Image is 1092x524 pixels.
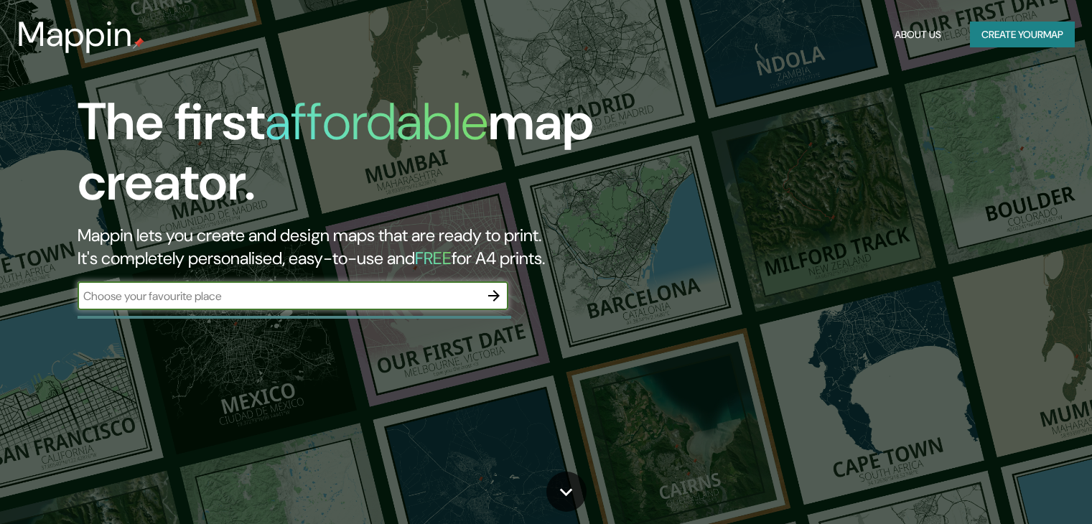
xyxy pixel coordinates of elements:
h5: FREE [415,247,452,269]
input: Choose your favourite place [78,288,480,304]
h2: Mappin lets you create and design maps that are ready to print. It's completely personalised, eas... [78,224,624,270]
h1: affordable [265,88,488,155]
h3: Mappin [17,14,133,55]
img: mappin-pin [133,37,144,49]
button: Create yourmap [970,22,1075,48]
button: About Us [889,22,947,48]
h1: The first map creator. [78,92,624,224]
